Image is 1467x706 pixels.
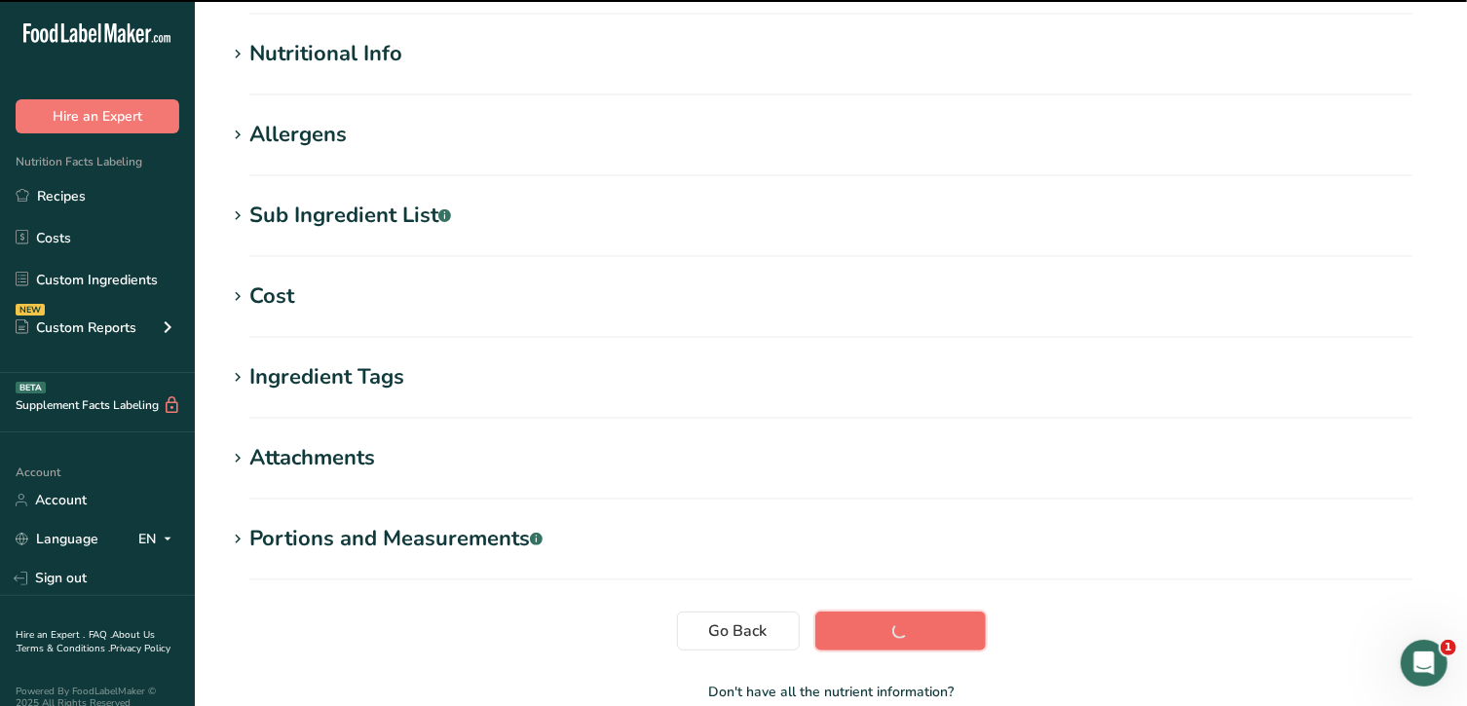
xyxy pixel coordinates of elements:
[16,304,45,316] div: NEW
[16,317,136,338] div: Custom Reports
[16,522,98,556] a: Language
[89,628,112,642] a: FAQ .
[249,523,543,555] div: Portions and Measurements
[249,442,375,474] div: Attachments
[1401,640,1448,687] iframe: Intercom live chat
[16,628,85,642] a: Hire an Expert .
[249,361,404,393] div: Ingredient Tags
[249,119,347,151] div: Allergens
[226,682,1436,702] p: Don't have all the nutrient information?
[249,280,294,313] div: Cost
[138,528,179,551] div: EN
[249,38,402,70] div: Nutritional Info
[110,642,170,655] a: Privacy Policy
[249,200,451,232] div: Sub Ingredient List
[1441,640,1456,655] span: 1
[16,382,46,393] div: BETA
[16,628,155,655] a: About Us .
[16,99,179,133] button: Hire an Expert
[17,642,110,655] a: Terms & Conditions .
[709,619,768,643] span: Go Back
[677,612,800,650] button: Go Back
